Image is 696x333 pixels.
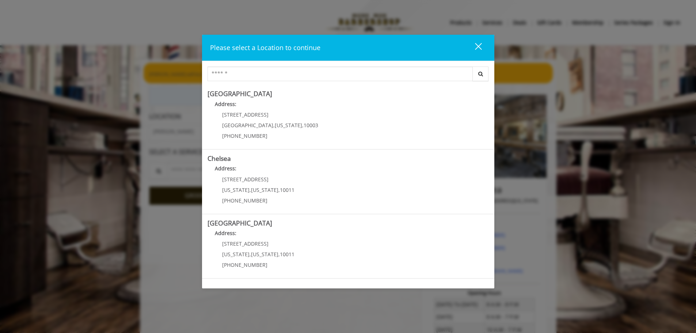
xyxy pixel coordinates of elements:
b: [GEOGRAPHIC_DATA] [208,219,272,227]
div: Center Select [208,67,489,85]
span: , [278,251,280,258]
b: [GEOGRAPHIC_DATA] [208,89,272,98]
div: close dialog [467,42,481,53]
span: 10003 [304,122,318,129]
span: [PHONE_NUMBER] [222,261,267,268]
span: [US_STATE] [251,186,278,193]
button: close dialog [461,40,486,55]
i: Search button [476,71,485,76]
b: Address: [215,230,236,236]
span: , [278,186,280,193]
span: , [302,122,304,129]
span: [GEOGRAPHIC_DATA] [222,122,273,129]
span: [US_STATE] [275,122,302,129]
input: Search Center [208,67,473,81]
b: Address: [215,101,236,107]
span: , [273,122,275,129]
b: Address: [215,165,236,172]
span: [US_STATE] [251,251,278,258]
span: [PHONE_NUMBER] [222,132,267,139]
span: 10011 [280,251,294,258]
span: [US_STATE] [222,186,250,193]
span: [PHONE_NUMBER] [222,197,267,204]
span: , [250,251,251,258]
span: 10011 [280,186,294,193]
b: Chelsea [208,154,231,163]
span: [STREET_ADDRESS] [222,240,269,247]
span: [US_STATE] [222,251,250,258]
span: Please select a Location to continue [210,43,320,52]
span: [STREET_ADDRESS] [222,111,269,118]
span: , [250,186,251,193]
span: [STREET_ADDRESS] [222,176,269,183]
b: Flatiron [208,283,230,292]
